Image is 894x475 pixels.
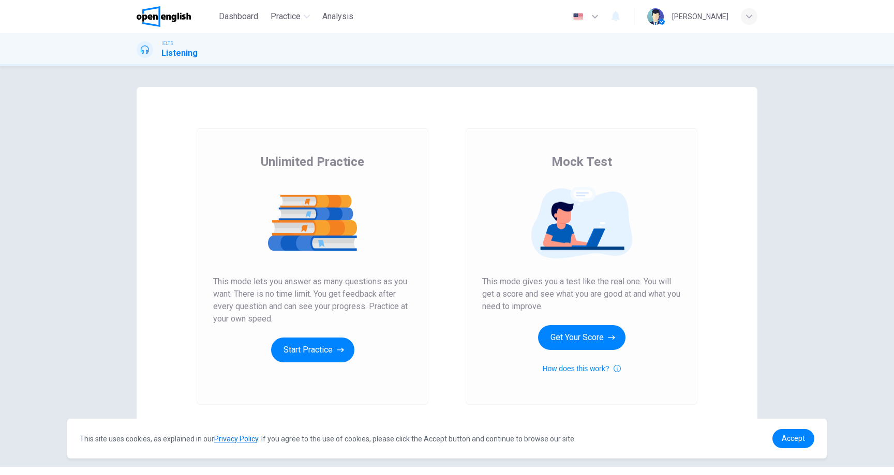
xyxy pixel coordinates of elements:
a: Privacy Policy [214,435,258,443]
div: cookieconsent [67,419,827,458]
div: [PERSON_NAME] [672,10,728,23]
span: Practice [271,10,301,23]
button: Start Practice [271,338,354,362]
span: Unlimited Practice [261,154,364,170]
span: This site uses cookies, as explained in our . If you agree to the use of cookies, please click th... [80,435,576,443]
a: OpenEnglish logo [137,6,215,27]
img: OpenEnglish logo [137,6,191,27]
span: Dashboard [219,10,258,23]
span: Accept [782,434,805,442]
button: How does this work? [542,362,620,375]
span: IELTS [161,40,173,47]
span: Analysis [322,10,353,23]
a: dismiss cookie message [772,429,814,448]
button: Analysis [318,7,357,26]
span: This mode gives you a test like the real one. You will get a score and see what you are good at a... [482,275,681,313]
span: This mode lets you answer as many questions as you want. There is no time limit. You get feedback... [213,275,412,325]
button: Get Your Score [538,325,625,350]
img: Profile picture [647,8,664,25]
h1: Listening [161,47,198,59]
span: Mock Test [552,154,612,170]
button: Practice [266,7,314,26]
button: Dashboard [215,7,262,26]
img: en [572,13,585,21]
